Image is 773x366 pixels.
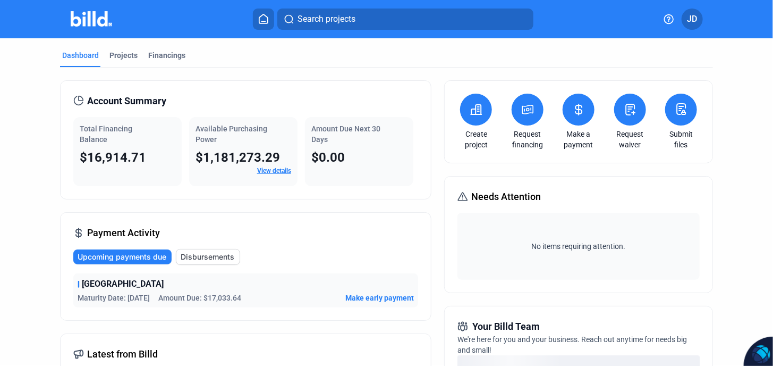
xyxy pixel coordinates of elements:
button: Disbursements [176,249,240,265]
button: JD [682,9,703,30]
span: $1,181,273.29 [196,150,280,165]
a: Request waiver [611,129,649,150]
span: We're here for you and your business. Reach out anytime for needs big and small! [457,335,687,354]
span: [GEOGRAPHIC_DATA] [82,278,164,290]
span: Amount Due: $17,033.64 [158,293,241,303]
span: Available Purchasing Power [196,124,267,144]
span: Disbursements [181,252,234,262]
div: Financings [148,50,185,61]
a: Submit files [662,129,700,150]
span: Your Billd Team [472,319,540,334]
a: Create project [457,129,495,150]
a: Make a payment [560,129,597,150]
button: Search projects [277,9,533,30]
div: Projects [109,50,138,61]
span: Needs Attention [471,189,541,204]
span: Total Financing Balance [80,124,132,144]
span: $0.00 [311,150,345,165]
a: Request financing [509,129,546,150]
span: Payment Activity [87,226,160,240]
span: JD [687,13,697,26]
span: Amount Due Next 30 Days [311,124,380,144]
img: Billd Company Logo [71,11,113,27]
span: $16,914.71 [80,150,146,165]
button: Upcoming payments due [73,249,172,264]
button: Make early payment [345,293,414,303]
span: Search projects [298,13,355,26]
span: Account Summary [87,94,166,109]
div: Dashboard [62,50,99,61]
span: No items requiring attention. [462,241,695,252]
span: Latest from Billd [87,347,158,362]
a: View details [257,167,291,174]
span: Maturity Date: [DATE] [78,293,150,303]
span: Upcoming payments due [78,252,166,262]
